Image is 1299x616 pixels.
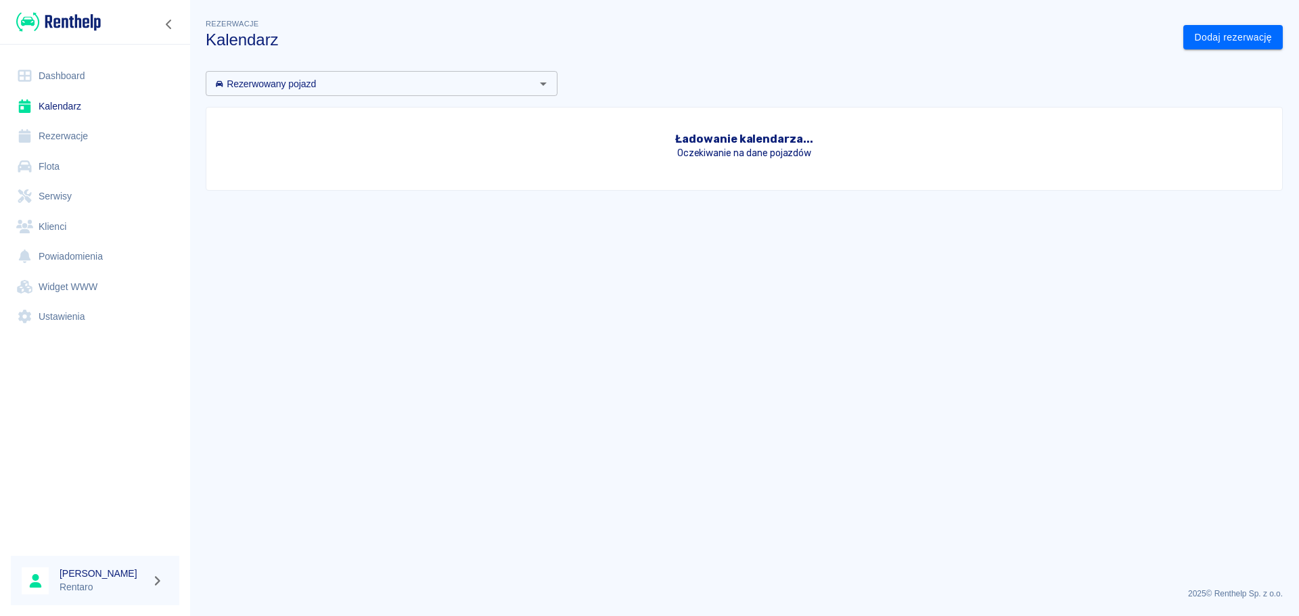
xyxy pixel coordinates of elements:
span: Rezerwacje [206,20,258,28]
a: Rezerwacje [11,121,179,151]
input: Wyszukaj i wybierz pojazdy... [210,75,531,92]
p: Oczekiwanie na dane pojazdów [231,146,1258,160]
a: Dashboard [11,61,179,91]
a: Renthelp logo [11,11,101,33]
a: Kalendarz [11,91,179,122]
button: Zwiń nawigację [159,16,179,33]
a: Serwisy [11,181,179,212]
a: Ustawienia [11,302,179,332]
h3: Ładowanie kalendarza... [231,132,1258,146]
a: Flota [11,151,179,182]
button: Otwórz [534,74,553,93]
p: Rentaro [60,580,146,594]
a: Widget WWW [11,272,179,302]
a: Dodaj rezerwację [1183,25,1283,50]
a: Klienci [11,212,179,242]
h3: Kalendarz [206,30,1172,49]
p: 2025 © Renthelp Sp. z o.o. [206,588,1283,600]
h6: [PERSON_NAME] [60,567,146,580]
a: Powiadomienia [11,241,179,272]
img: Renthelp logo [16,11,101,33]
